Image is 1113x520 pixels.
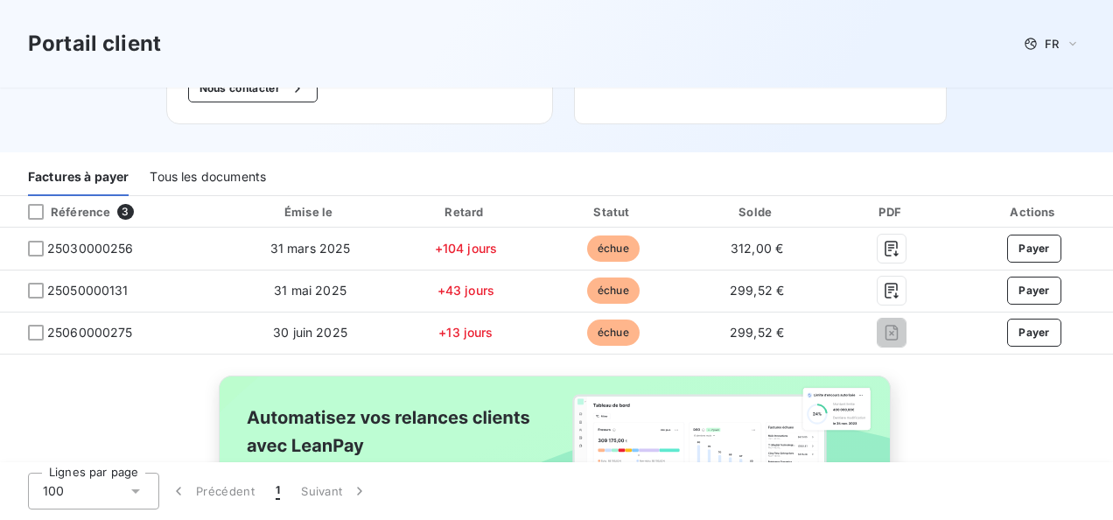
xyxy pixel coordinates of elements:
[150,159,266,196] div: Tous les documents
[273,325,347,340] span: 30 juin 2025
[1045,37,1059,51] span: FR
[731,241,783,256] span: 312,00 €
[1007,277,1061,305] button: Payer
[395,203,536,221] div: Retard
[233,203,388,221] div: Émise le
[274,283,346,298] span: 31 mai 2025
[265,473,290,509] button: 1
[437,283,494,298] span: +43 jours
[831,203,952,221] div: PDF
[587,320,640,346] span: échue
[276,482,280,500] span: 1
[435,241,498,256] span: +104 jours
[587,278,640,304] span: échue
[47,282,129,299] span: 25050000131
[188,74,318,102] button: Nous contacter
[14,204,110,220] div: Référence
[438,325,493,340] span: +13 jours
[47,324,133,341] span: 25060000275
[544,203,682,221] div: Statut
[689,203,824,221] div: Solde
[43,482,64,500] span: 100
[1007,319,1061,347] button: Payer
[28,159,129,196] div: Factures à payer
[47,240,134,257] span: 25030000256
[587,235,640,262] span: échue
[117,204,133,220] span: 3
[290,473,379,509] button: Suivant
[270,241,351,256] span: 31 mars 2025
[159,473,265,509] button: Précédent
[959,203,1109,221] div: Actions
[730,325,784,340] span: 299,52 €
[28,28,161,60] h3: Portail client
[730,283,784,298] span: 299,52 €
[1007,235,1061,263] button: Payer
